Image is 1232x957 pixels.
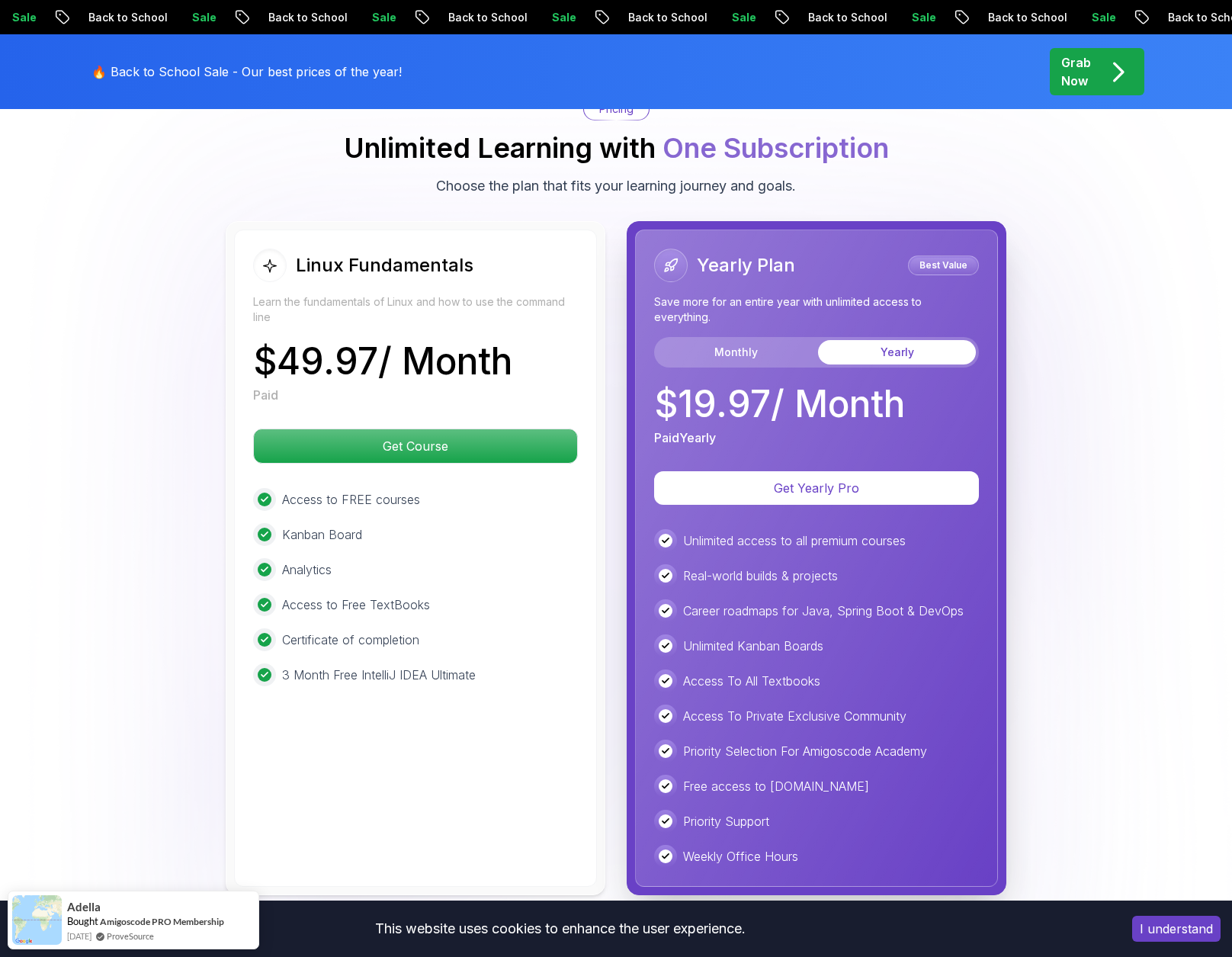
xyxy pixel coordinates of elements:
[599,101,634,117] p: Pricing
[296,253,473,278] h2: Linux Fundamentals
[1132,916,1221,942] button: Accept cookies
[683,707,906,725] p: Access To Private Exclusive Community
[282,525,362,544] p: Kanban Board
[657,340,815,364] button: Monthly
[344,133,889,163] h2: Unlimited Learning with
[539,10,588,25] p: Sale
[818,340,976,364] button: Yearly
[253,343,512,380] p: $ 49.97 / Month
[795,10,899,25] p: Back to School
[11,912,1109,946] div: This website uses cookies to enhance the user experience.
[436,175,796,197] p: Choose the plan that fits your learning journey and goals.
[255,10,359,25] p: Back to School
[975,10,1079,25] p: Back to School
[654,471,979,505] button: Get Yearly Pro
[654,429,716,447] p: Paid Yearly
[719,10,768,25] p: Sale
[899,10,948,25] p: Sale
[75,10,179,25] p: Back to School
[107,930,154,943] a: ProveSource
[91,63,402,81] p: 🔥 Back to School Sale - Our best prices of the year!
[683,602,964,620] p: Career roadmaps for Java, Spring Boot & DevOps
[654,386,905,422] p: $ 19.97 / Month
[683,777,869,795] p: Free access to [DOMAIN_NAME]
[253,438,578,454] a: Get Course
[67,915,98,927] span: Bought
[654,480,979,496] a: Get Yearly Pro
[359,10,408,25] p: Sale
[910,258,977,273] p: Best Value
[683,531,906,550] p: Unlimited access to all premium courses
[282,490,420,509] p: Access to FREE courses
[282,631,419,649] p: Certificate of completion
[683,637,823,655] p: Unlimited Kanban Boards
[67,901,101,914] span: Adella
[282,560,332,579] p: Analytics
[67,930,91,943] span: [DATE]
[683,847,798,865] p: Weekly Office Hours
[615,10,719,25] p: Back to School
[683,812,769,830] p: Priority Support
[282,666,476,684] p: 3 Month Free IntelliJ IDEA Ultimate
[435,10,539,25] p: Back to School
[254,429,577,463] p: Get Course
[253,429,578,464] button: Get Course
[697,253,795,278] h2: Yearly Plan
[1079,10,1128,25] p: Sale
[282,596,430,614] p: Access to Free TextBooks
[663,131,889,165] span: One Subscription
[683,672,820,690] p: Access To All Textbooks
[1061,53,1091,90] p: Grab Now
[12,895,62,945] img: provesource social proof notification image
[654,294,979,325] p: Save more for an entire year with unlimited access to everything.
[253,386,278,404] p: Paid
[100,916,224,927] a: Amigoscode PRO Membership
[683,742,927,760] p: Priority Selection For Amigoscode Academy
[253,294,578,325] p: Learn the fundamentals of Linux and how to use the command line
[179,10,228,25] p: Sale
[683,567,838,585] p: Real-world builds & projects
